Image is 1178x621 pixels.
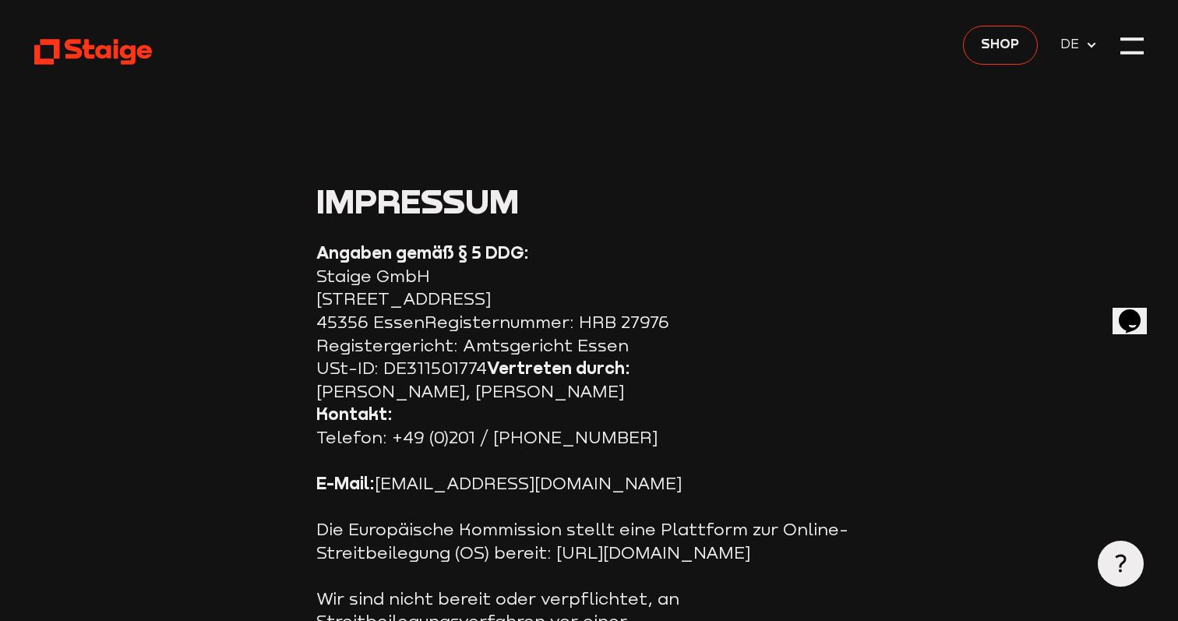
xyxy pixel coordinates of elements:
span: DE [1060,34,1085,55]
strong: Vertreten durch: [487,358,630,378]
p: Telefon: +49 (0)201 / [PHONE_NUMBER] [316,403,862,449]
strong: Angaben gemäß § 5 DDG: [316,242,529,263]
span: Shop [981,34,1019,55]
iframe: chat widget [1113,288,1162,334]
strong: E-Mail: [316,473,375,493]
strong: Kontakt: [316,404,393,424]
p: [EMAIL_ADDRESS][DOMAIN_NAME] [316,472,862,496]
span: Impressum [316,181,519,221]
p: Die Europäische Kommission stellt eine Plattform zur Online-Streitbeilegung (OS) bereit: [URL][DO... [316,518,862,564]
a: Shop [963,26,1037,65]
